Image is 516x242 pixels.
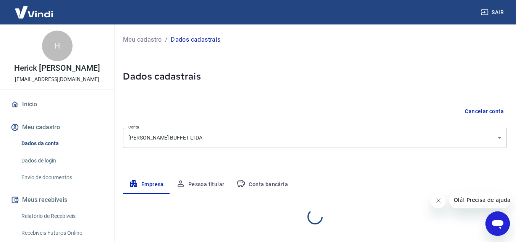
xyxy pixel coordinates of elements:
[18,136,105,151] a: Dados da conta
[479,5,507,19] button: Sair
[123,128,507,148] div: [PERSON_NAME] BUFFET LTDA
[165,35,168,44] p: /
[18,208,105,224] a: Relatório de Recebíveis
[123,35,162,44] a: Meu cadastro
[462,104,507,119] button: Cancelar conta
[230,175,294,194] button: Conta bancária
[485,211,510,236] iframe: Botão para abrir a janela de mensagens
[42,31,73,61] div: H
[5,5,64,11] span: Olá! Precisa de ajuda?
[9,192,105,208] button: Meus recebíveis
[449,192,510,208] iframe: Mensagem da empresa
[431,193,446,208] iframe: Fechar mensagem
[14,64,100,72] p: Herick [PERSON_NAME]
[18,153,105,169] a: Dados de login
[9,96,105,113] a: Início
[15,75,99,83] p: [EMAIL_ADDRESS][DOMAIN_NAME]
[9,119,105,136] button: Meu cadastro
[128,124,139,130] label: Conta
[123,175,170,194] button: Empresa
[171,35,220,44] p: Dados cadastrais
[170,175,231,194] button: Pessoa titular
[123,70,507,83] h5: Dados cadastrais
[9,0,59,24] img: Vindi
[18,225,105,241] a: Recebíveis Futuros Online
[18,170,105,185] a: Envio de documentos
